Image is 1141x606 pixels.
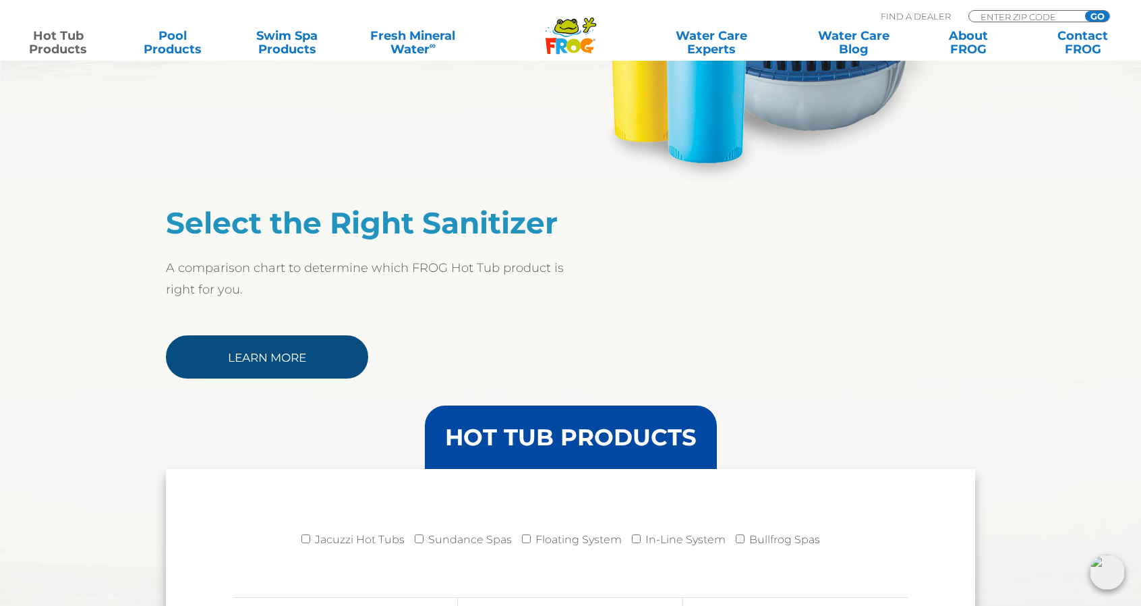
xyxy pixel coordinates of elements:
label: Floating System [535,526,622,553]
label: In-Line System [645,526,726,553]
a: Learn More [166,335,368,379]
a: Fresh MineralWater∞ [357,29,469,56]
a: Water CareBlog [809,29,898,56]
sup: ∞ [430,40,436,51]
h3: HOT TUB PRODUCTS [445,426,697,449]
a: Swim SpaProducts [243,29,332,56]
a: ContactFROG [1038,29,1128,56]
a: Water CareExperts [639,29,784,56]
input: Zip Code Form [979,11,1070,22]
label: Sundance Spas [428,526,512,553]
h2: Select the Right Sanitizer [166,205,570,240]
input: GO [1085,11,1109,22]
label: Jacuzzi Hot Tubs [315,526,405,553]
img: openIcon [1090,555,1125,590]
a: AboutFROG [924,29,1013,56]
p: Find A Dealer [881,10,951,22]
p: A comparison chart to determine which FROG Hot Tub product is right for you. [166,257,570,300]
label: Bullfrog Spas [749,526,820,553]
a: PoolProducts [128,29,217,56]
a: Hot TubProducts [13,29,103,56]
